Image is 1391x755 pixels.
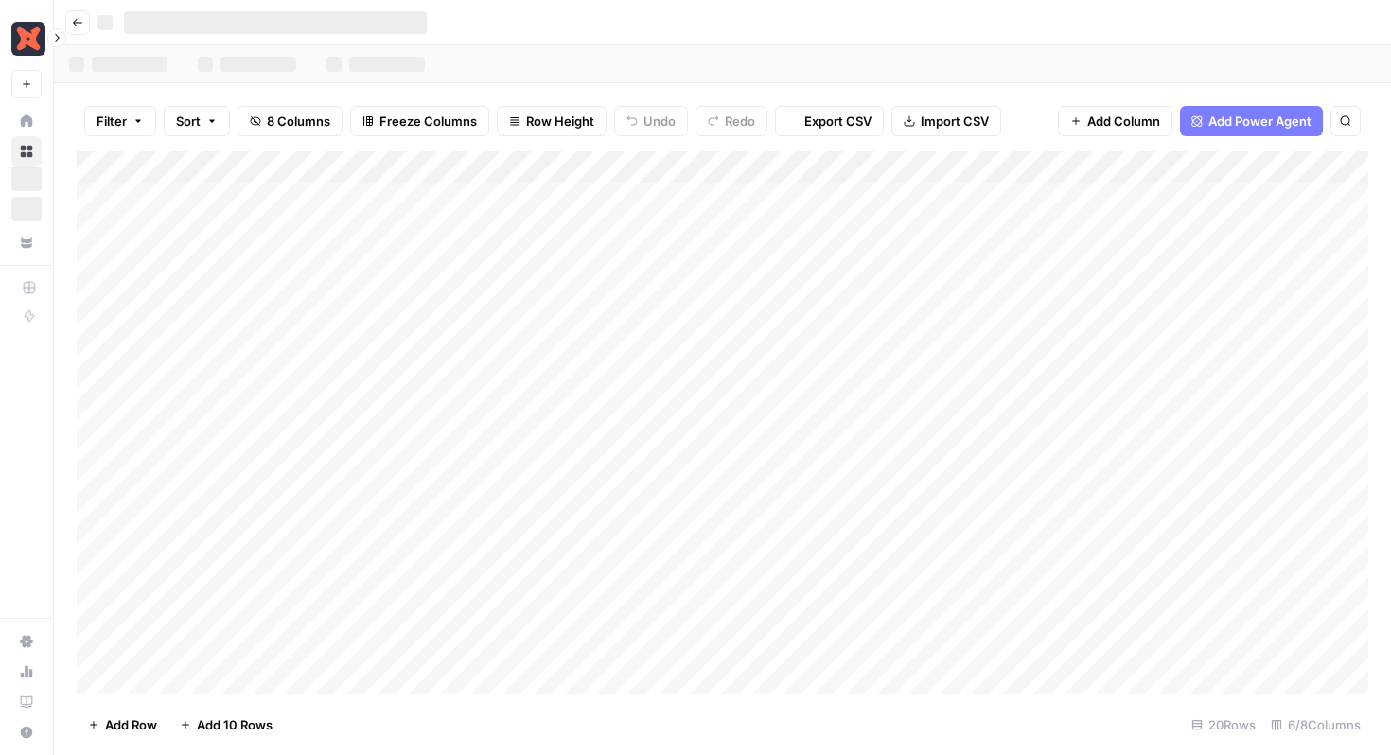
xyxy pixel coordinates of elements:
[267,112,330,131] span: 8 Columns
[497,106,607,136] button: Row Height
[1087,112,1160,131] span: Add Column
[1184,710,1263,740] div: 20 Rows
[350,106,489,136] button: Freeze Columns
[11,717,42,747] button: Help + Support
[1263,710,1368,740] div: 6/8 Columns
[11,15,42,62] button: Workspace: Marketing - dbt Labs
[77,710,168,740] button: Add Row
[105,715,157,734] span: Add Row
[804,112,872,131] span: Export CSV
[168,710,284,740] button: Add 10 Rows
[921,112,989,131] span: Import CSV
[11,227,42,257] a: Your Data
[379,112,477,131] span: Freeze Columns
[11,626,42,657] a: Settings
[643,112,676,131] span: Undo
[11,687,42,717] a: Learning Hub
[1208,112,1312,131] span: Add Power Agent
[11,22,45,56] img: Marketing - dbt Labs Logo
[197,715,273,734] span: Add 10 Rows
[526,112,594,131] span: Row Height
[1180,106,1323,136] button: Add Power Agent
[84,106,156,136] button: Filter
[164,106,230,136] button: Sort
[11,106,42,136] a: Home
[614,106,688,136] button: Undo
[11,136,42,167] a: Browse
[238,106,343,136] button: 8 Columns
[725,112,755,131] span: Redo
[97,112,127,131] span: Filter
[176,112,201,131] span: Sort
[891,106,1001,136] button: Import CSV
[11,657,42,687] a: Usage
[1058,106,1172,136] button: Add Column
[695,106,767,136] button: Redo
[775,106,884,136] button: Export CSV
